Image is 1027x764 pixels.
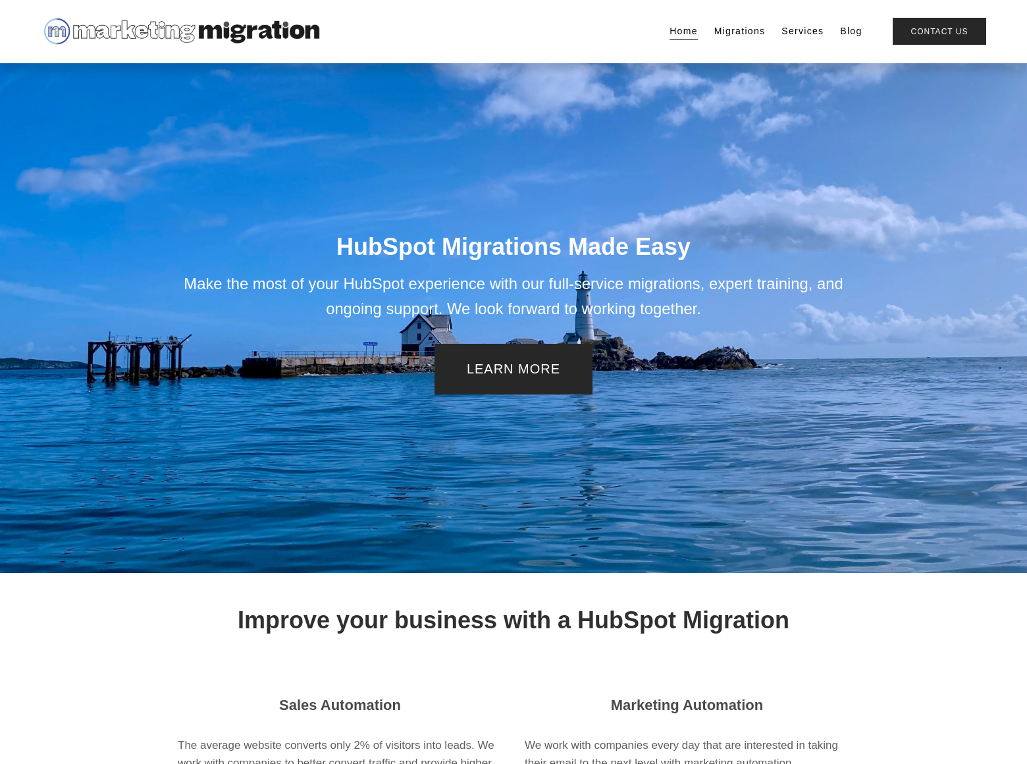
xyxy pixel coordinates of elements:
[178,271,849,321] p: Make the most of your HubSpot experience with our full-service migrations, expert training, and o...
[178,233,849,260] h1: HubSpot Migrations Made Easy
[714,22,766,41] a: Migrations
[279,697,401,713] strong: Sales Automation
[434,344,593,395] a: LEARN MORE
[41,15,321,47] img: Marketing Migration
[840,22,862,41] a: Blog
[611,697,763,713] strong: Marketing Automation
[670,22,698,41] a: Home
[781,22,824,41] a: Services
[893,18,986,45] a: Contact Us
[178,607,849,634] h1: Improve your business with a HubSpot Migration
